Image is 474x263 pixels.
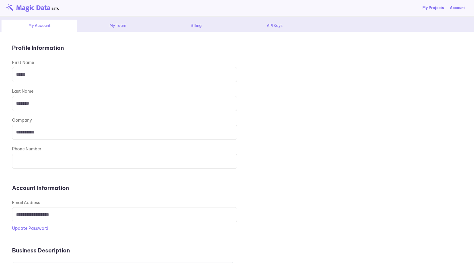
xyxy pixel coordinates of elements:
[80,20,155,32] div: My Team
[237,20,312,32] div: API Keys
[450,5,465,11] div: Account
[12,88,462,94] div: Last Name
[158,20,234,32] div: Billing
[12,246,462,255] p: Business Description
[422,5,444,11] a: My Projects
[6,4,59,12] img: beta-logo.png
[12,59,462,66] div: First Name
[12,184,462,192] p: Account Information
[12,225,462,231] div: Update Password
[12,146,462,152] div: Phone Number
[2,20,77,32] div: My Account
[12,44,462,52] p: Profile Information
[12,200,462,206] div: Email Address
[12,117,462,123] div: Company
